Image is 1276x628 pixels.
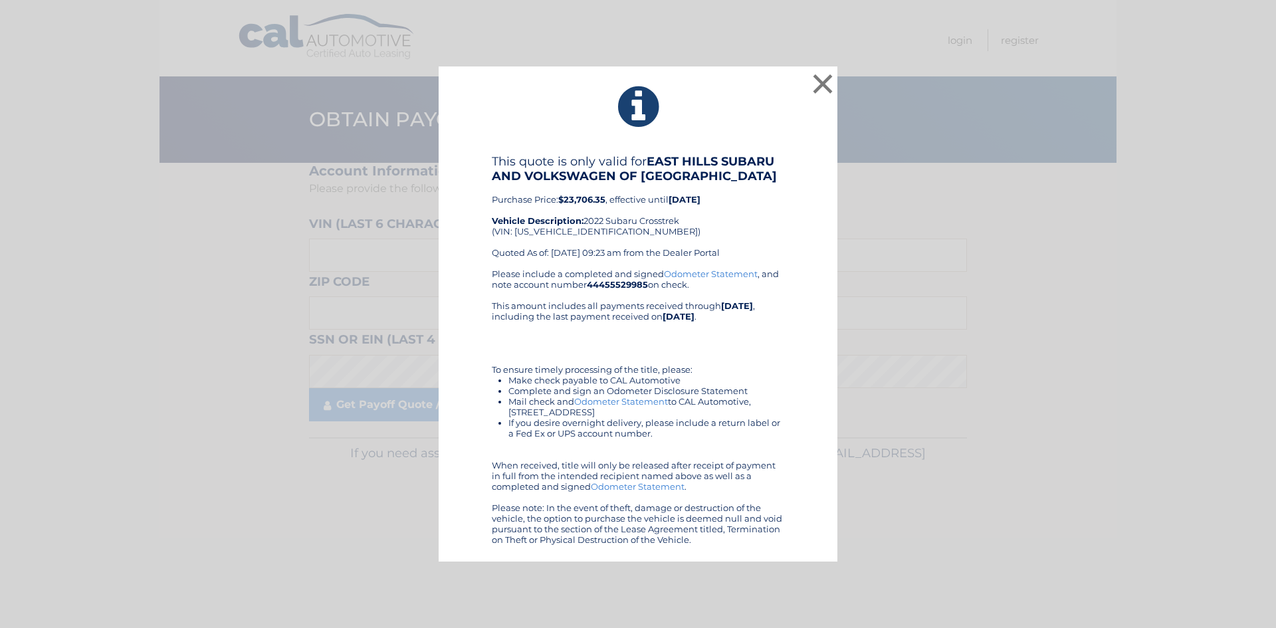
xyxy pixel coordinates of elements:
b: $23,706.35 [558,194,605,205]
li: If you desire overnight delivery, please include a return label or a Fed Ex or UPS account number. [508,417,784,439]
b: [DATE] [721,300,753,311]
a: Odometer Statement [664,268,758,279]
strong: Vehicle Description: [492,215,584,226]
li: Complete and sign an Odometer Disclosure Statement [508,385,784,396]
b: 44455529985 [587,279,648,290]
b: EAST HILLS SUBARU AND VOLKSWAGEN OF [GEOGRAPHIC_DATA] [492,154,777,183]
div: Please include a completed and signed , and note account number on check. This amount includes al... [492,268,784,545]
div: Purchase Price: , effective until 2022 Subaru Crosstrek (VIN: [US_VEHICLE_IDENTIFICATION_NUMBER])... [492,154,784,268]
li: Make check payable to CAL Automotive [508,375,784,385]
a: Odometer Statement [574,396,668,407]
a: Odometer Statement [591,481,685,492]
button: × [809,70,836,97]
b: [DATE] [663,311,694,322]
h4: This quote is only valid for [492,154,784,183]
b: [DATE] [669,194,700,205]
li: Mail check and to CAL Automotive, [STREET_ADDRESS] [508,396,784,417]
